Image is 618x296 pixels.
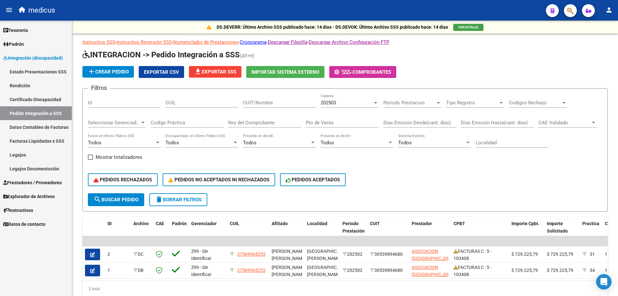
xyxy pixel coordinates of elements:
p: - - - - - [82,39,608,46]
span: (alt+e) [240,53,255,59]
datatable-header-cell: Importe Cpbt. [509,217,544,245]
span: Importar Sistema Externo [251,69,319,75]
span: Tesorería [3,27,28,34]
datatable-header-cell: Padrón [169,217,189,245]
button: PEDIDOS ACEPTADOS [280,173,346,186]
span: INTEGRACION -> Pedido Integración a SSS [82,50,240,59]
span: Comprobantes [352,69,391,75]
div: 30539894680 [370,267,407,274]
mat-icon: file_download [194,68,202,75]
button: Exportar SSS [189,66,241,78]
span: 27569965255 [237,252,266,257]
span: Todos [88,140,101,146]
span: $ 729.225,79 [511,268,538,273]
span: Importe Solicitado [547,221,568,234]
span: Buscar Pedido [94,197,138,203]
div: 202502 [342,251,365,258]
span: Codigos Rechazo [509,100,561,106]
span: Practica [582,221,599,226]
div: Open Intercom Messenger [596,274,612,290]
span: Prestador [412,221,432,226]
span: CAE [156,221,164,226]
datatable-header-cell: CUIT [367,217,409,245]
datatable-header-cell: Archivo [131,217,153,245]
span: Z99 - Sin Identificar [191,265,211,277]
datatable-header-cell: CAE [153,217,169,245]
span: Período Prestación [342,221,365,234]
span: Prestadores / Proveedores [3,179,62,186]
mat-icon: search [94,196,101,203]
div: 1 [108,267,128,274]
a: Instructivo SSS [82,39,115,45]
a: Cronograma [240,39,267,45]
button: Exportar CSV [139,66,184,78]
datatable-header-cell: CUIL [227,217,269,245]
span: ASOCIACION [GEOGRAPHIC_DATA][PERSON_NAME] [412,249,455,269]
button: Crear Pedido [82,66,134,78]
a: Descargar Filezilla [268,39,307,45]
span: Afiliado [272,221,288,226]
datatable-header-cell: Período Prestación [340,217,367,245]
datatable-header-cell: Importe Solicitado [544,217,580,245]
span: [PERSON_NAME] [PERSON_NAME] , - [272,249,306,269]
span: ID [108,221,112,226]
span: CUIT [370,221,380,226]
span: CAE Validado [538,120,591,126]
datatable-header-cell: CPBT [451,217,509,245]
datatable-header-cell: ID [105,217,131,245]
span: Periodo Prestacion [383,100,435,106]
span: Datos de contacto [3,221,45,228]
button: VER DETALLE [453,24,483,31]
button: -Comprobantes [329,66,396,78]
span: Integración (discapacidad) [3,54,63,62]
span: Mostrar totalizadores [96,153,142,161]
button: Borrar Filtros [149,193,207,206]
span: 1 [605,252,607,257]
span: Instructivos [3,207,33,214]
mat-icon: menu [5,6,13,14]
mat-icon: delete [155,196,163,203]
span: PEDIDOS NO ACEPTADOS NI RECHAZADOS [168,177,269,183]
span: Crear Pedido [88,69,129,75]
span: Seleccionar Gerenciador [88,120,140,126]
span: $ 729.225,79 [547,268,573,273]
span: $ 729.225,79 [511,252,538,257]
span: 27569965255 [237,268,266,273]
mat-icon: person [605,6,613,14]
span: [GEOGRAPHIC_DATA][PERSON_NAME] [307,265,351,277]
h3: Filtros [88,83,110,92]
div: FACTURAS C : 5 - 103408 [454,264,506,277]
div: DB [133,267,151,274]
div: DC [133,251,151,258]
button: Importar Sistema Externo [246,66,324,78]
span: Todos [243,140,257,146]
datatable-header-cell: Prestador [409,217,451,245]
span: Z99 - Sin Identificar [191,249,211,261]
div: 202502 [342,267,365,274]
button: PEDIDOS NO ACEPTADOS NI RECHAZADOS [163,173,275,186]
span: Todos [165,140,179,146]
span: PEDIDOS ACEPTADOS [286,177,340,183]
datatable-header-cell: Gerenciador [189,217,227,245]
span: Padrón [172,221,187,226]
span: CUIL [230,221,239,226]
span: [PERSON_NAME] [PERSON_NAME] , - [272,265,306,285]
button: PEDIDOS RECHAZADOS [88,173,158,186]
span: Gerenciador [191,221,217,226]
span: Exportar CSV [144,69,179,75]
span: 202503 [321,100,336,106]
datatable-header-cell: Practica [580,217,602,245]
span: [GEOGRAPHIC_DATA][PERSON_NAME] [307,249,351,261]
span: Todos [321,140,334,146]
span: Borrar Filtros [155,197,201,203]
span: - [334,69,352,75]
p: DS.DEVERR: Último Archivo SSS publicado hace: 14 días - DS.DEVOK: Último Archivo SSS publicado ha... [217,24,448,31]
span: medicus [28,3,55,17]
button: Buscar Pedido [88,193,144,206]
span: Localidad [307,221,327,226]
datatable-header-cell: Afiliado [269,217,304,245]
span: Padrón [3,41,24,48]
span: 34 [590,268,595,273]
span: Tipo Registro [446,100,498,106]
div: 30539894680 [370,251,407,258]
